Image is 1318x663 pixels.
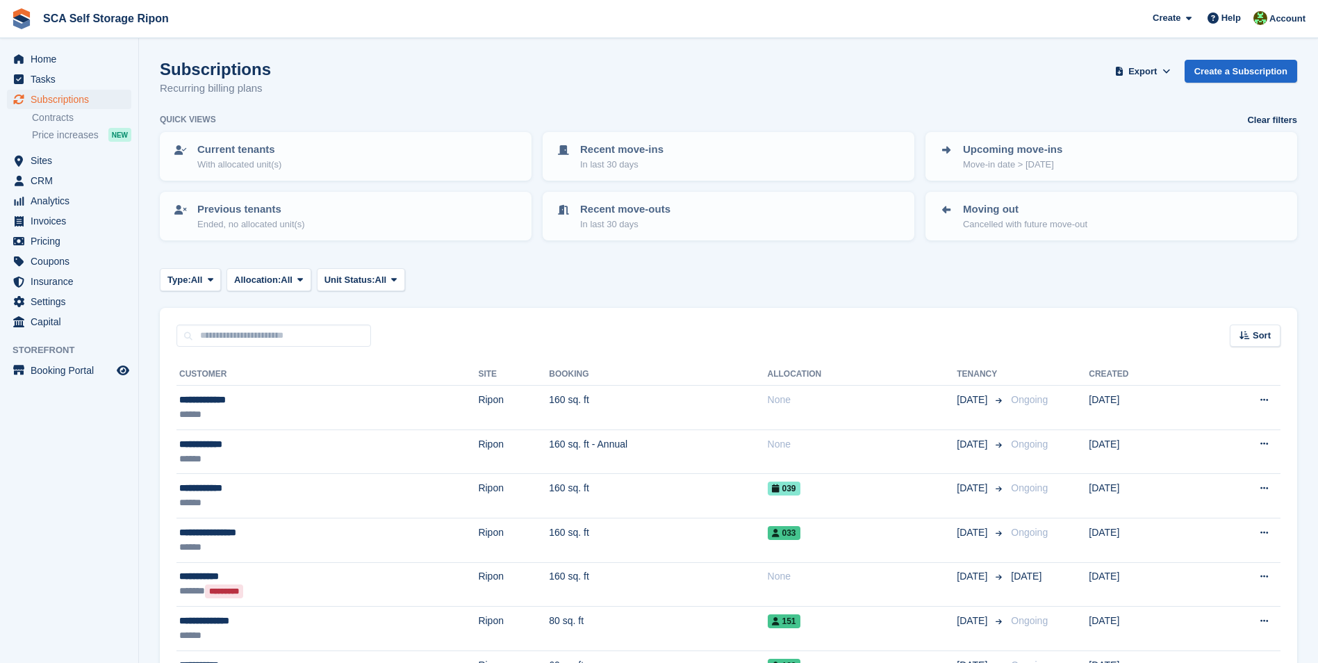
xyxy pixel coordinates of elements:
a: Upcoming move-ins Move-in date > [DATE] [927,133,1296,179]
button: Type: All [160,268,221,291]
td: 160 sq. ft [549,518,767,562]
p: Current tenants [197,142,281,158]
a: menu [7,69,131,89]
span: Ongoing [1011,482,1048,493]
td: [DATE] [1089,429,1199,474]
div: None [768,393,957,407]
span: [DATE] [957,569,990,584]
a: Previous tenants Ended, no allocated unit(s) [161,193,530,239]
td: Ripon [478,562,549,607]
td: [DATE] [1089,518,1199,562]
p: Previous tenants [197,202,305,218]
a: menu [7,231,131,251]
td: Ripon [478,386,549,430]
th: Booking [549,363,767,386]
span: Ongoing [1011,527,1048,538]
span: All [375,273,387,287]
a: menu [7,49,131,69]
span: Type: [167,273,191,287]
span: Sites [31,151,114,170]
span: [DATE] [957,614,990,628]
span: Settings [31,292,114,311]
th: Site [478,363,549,386]
p: Upcoming move-ins [963,142,1062,158]
td: Ripon [478,607,549,651]
p: Recent move-ins [580,142,664,158]
span: Invoices [31,211,114,231]
span: Storefront [13,343,138,357]
button: Allocation: All [226,268,311,291]
a: menu [7,312,131,331]
p: In last 30 days [580,218,670,231]
p: Moving out [963,202,1087,218]
span: Pricing [31,231,114,251]
span: Create [1153,11,1180,25]
span: [DATE] [957,481,990,496]
span: 033 [768,526,800,540]
td: 160 sq. ft - Annual [549,429,767,474]
span: Allocation: [234,273,281,287]
span: [DATE] [1011,571,1041,582]
div: NEW [108,128,131,142]
span: [DATE] [957,393,990,407]
a: Recent move-ins In last 30 days [544,133,913,179]
span: Home [31,49,114,69]
td: 80 sq. ft [549,607,767,651]
img: Kelly Neesham [1253,11,1267,25]
span: CRM [31,171,114,190]
td: Ripon [478,429,549,474]
h6: Quick views [160,113,216,126]
div: None [768,569,957,584]
a: Preview store [115,362,131,379]
td: Ripon [478,518,549,562]
div: None [768,437,957,452]
td: [DATE] [1089,386,1199,430]
th: Customer [176,363,478,386]
span: Sort [1253,329,1271,343]
p: Cancelled with future move-out [963,218,1087,231]
button: Unit Status: All [317,268,405,291]
button: Export [1112,60,1173,83]
span: [DATE] [957,437,990,452]
a: menu [7,252,131,271]
a: SCA Self Storage Ripon [38,7,174,30]
span: Capital [31,312,114,331]
a: menu [7,272,131,291]
p: Move-in date > [DATE] [963,158,1062,172]
p: Recurring billing plans [160,81,271,97]
td: 160 sq. ft [549,474,767,518]
td: [DATE] [1089,562,1199,607]
a: Price increases NEW [32,127,131,142]
th: Allocation [768,363,957,386]
span: Booking Portal [31,361,114,380]
span: Insurance [31,272,114,291]
th: Created [1089,363,1199,386]
a: Create a Subscription [1185,60,1297,83]
a: menu [7,171,131,190]
td: [DATE] [1089,474,1199,518]
a: Current tenants With allocated unit(s) [161,133,530,179]
td: 160 sq. ft [549,562,767,607]
a: Moving out Cancelled with future move-out [927,193,1296,239]
td: [DATE] [1089,607,1199,651]
span: 151 [768,614,800,628]
a: menu [7,292,131,311]
span: Coupons [31,252,114,271]
span: All [281,273,293,287]
span: Tasks [31,69,114,89]
span: Export [1128,65,1157,79]
span: All [191,273,203,287]
a: menu [7,361,131,380]
td: Ripon [478,474,549,518]
a: menu [7,151,131,170]
p: Ended, no allocated unit(s) [197,218,305,231]
span: 039 [768,482,800,496]
span: Unit Status: [324,273,375,287]
span: Help [1221,11,1241,25]
img: stora-icon-8386f47178a22dfd0bd8f6a31ec36ba5ce8667c1dd55bd0f319d3a0aa187defe.svg [11,8,32,29]
a: Contracts [32,111,131,124]
a: Clear filters [1247,113,1297,127]
a: Recent move-outs In last 30 days [544,193,913,239]
th: Tenancy [957,363,1005,386]
span: Account [1269,12,1305,26]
